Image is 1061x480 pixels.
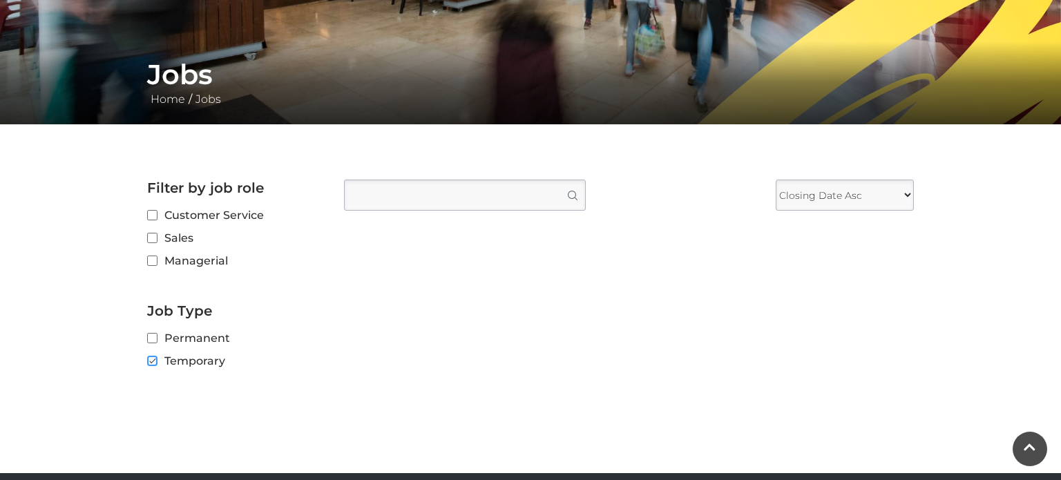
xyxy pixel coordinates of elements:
[147,207,323,224] label: Customer Service
[147,329,323,347] label: Permanent
[147,252,323,269] label: Managerial
[192,93,224,106] a: Jobs
[137,58,924,108] div: /
[147,58,914,91] h1: Jobs
[147,229,323,247] label: Sales
[147,352,323,369] label: Temporary
[147,93,189,106] a: Home
[147,303,323,319] h2: Job Type
[147,180,323,196] h2: Filter by job role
